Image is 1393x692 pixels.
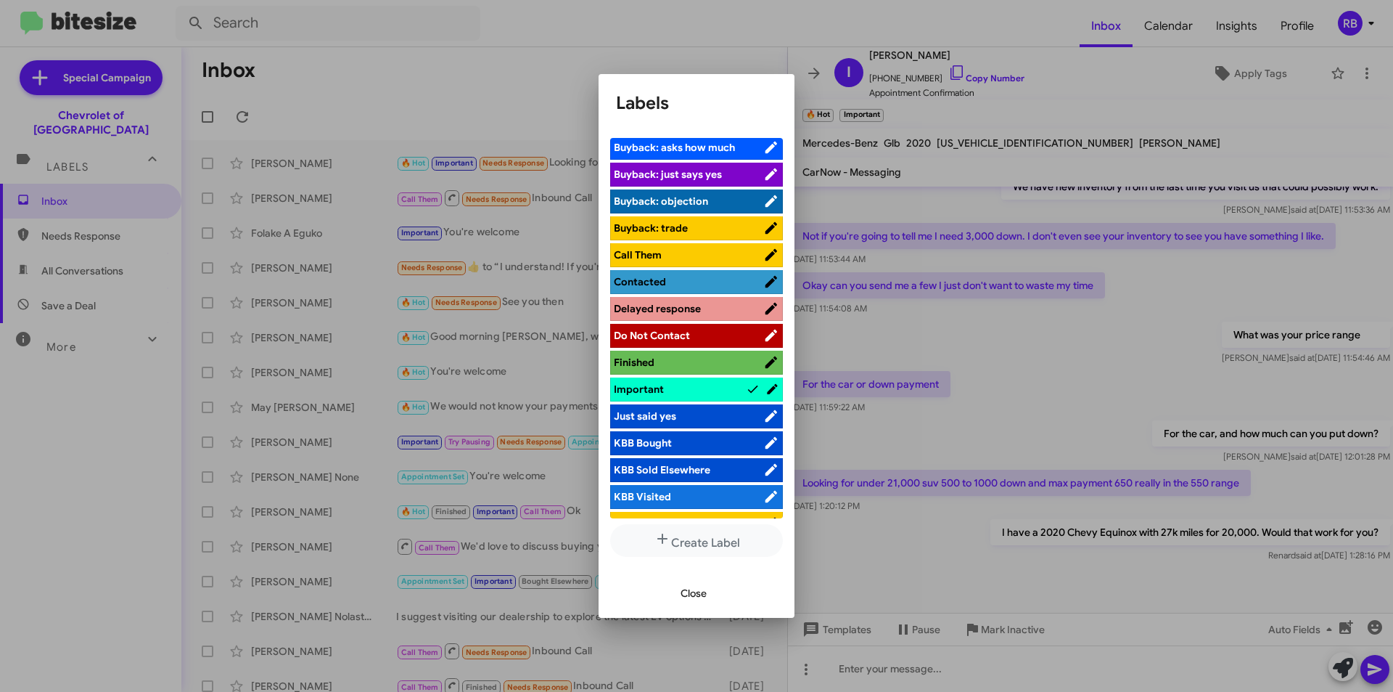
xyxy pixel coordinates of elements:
span: Delayed response [614,302,701,315]
button: Create Label [610,524,783,557]
span: Contacted [614,275,666,288]
span: Buyback: trade [614,221,688,235]
span: Close [681,580,707,606]
span: Buyback: asks how much [614,141,735,154]
span: Just said yes [614,410,676,423]
button: Close [669,580,718,606]
span: KBB Sold Elsewhere [614,463,710,476]
span: Missed Appointment [614,517,716,530]
span: KBB Visited [614,490,671,503]
span: Important [614,383,664,396]
span: Buyback: objection [614,195,708,208]
span: Do Not Contact [614,329,690,342]
span: Call Them [614,248,662,261]
h1: Labels [616,91,777,115]
span: Buyback: just says yes [614,168,722,181]
span: KBB Bought [614,436,672,449]
span: Finished [614,356,654,369]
